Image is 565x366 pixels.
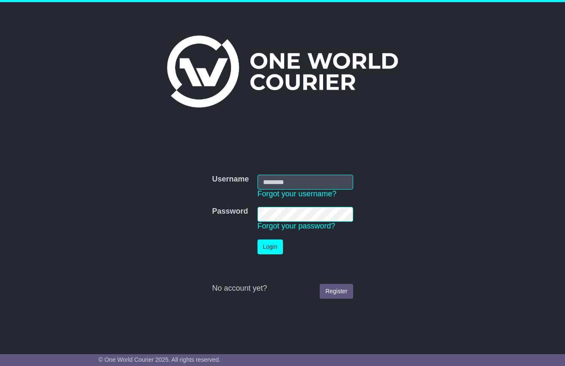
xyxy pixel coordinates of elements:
[258,222,335,230] a: Forgot your password?
[167,36,398,107] img: One World
[212,207,248,216] label: Password
[258,239,283,254] button: Login
[212,284,353,293] div: No account yet?
[320,284,353,299] a: Register
[212,175,249,184] label: Username
[258,190,337,198] a: Forgot your username?
[99,356,221,363] span: © One World Courier 2025. All rights reserved.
